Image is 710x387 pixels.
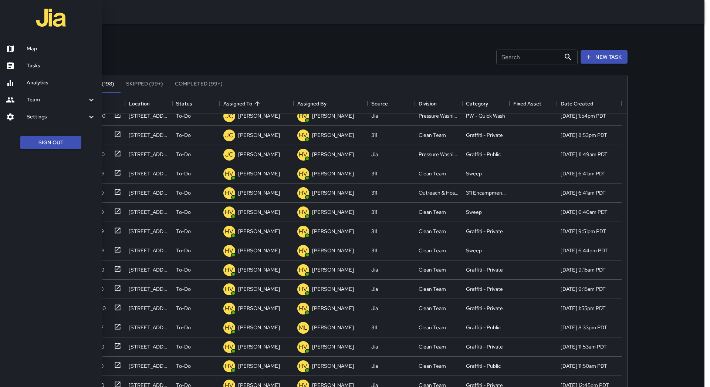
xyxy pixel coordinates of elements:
h6: Analytics [27,79,96,87]
h6: Team [27,96,87,104]
h6: Tasks [27,62,96,70]
h6: Settings [27,113,87,121]
button: Sign Out [20,136,81,149]
img: jia-logo [36,3,66,33]
h6: Map [27,45,96,53]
